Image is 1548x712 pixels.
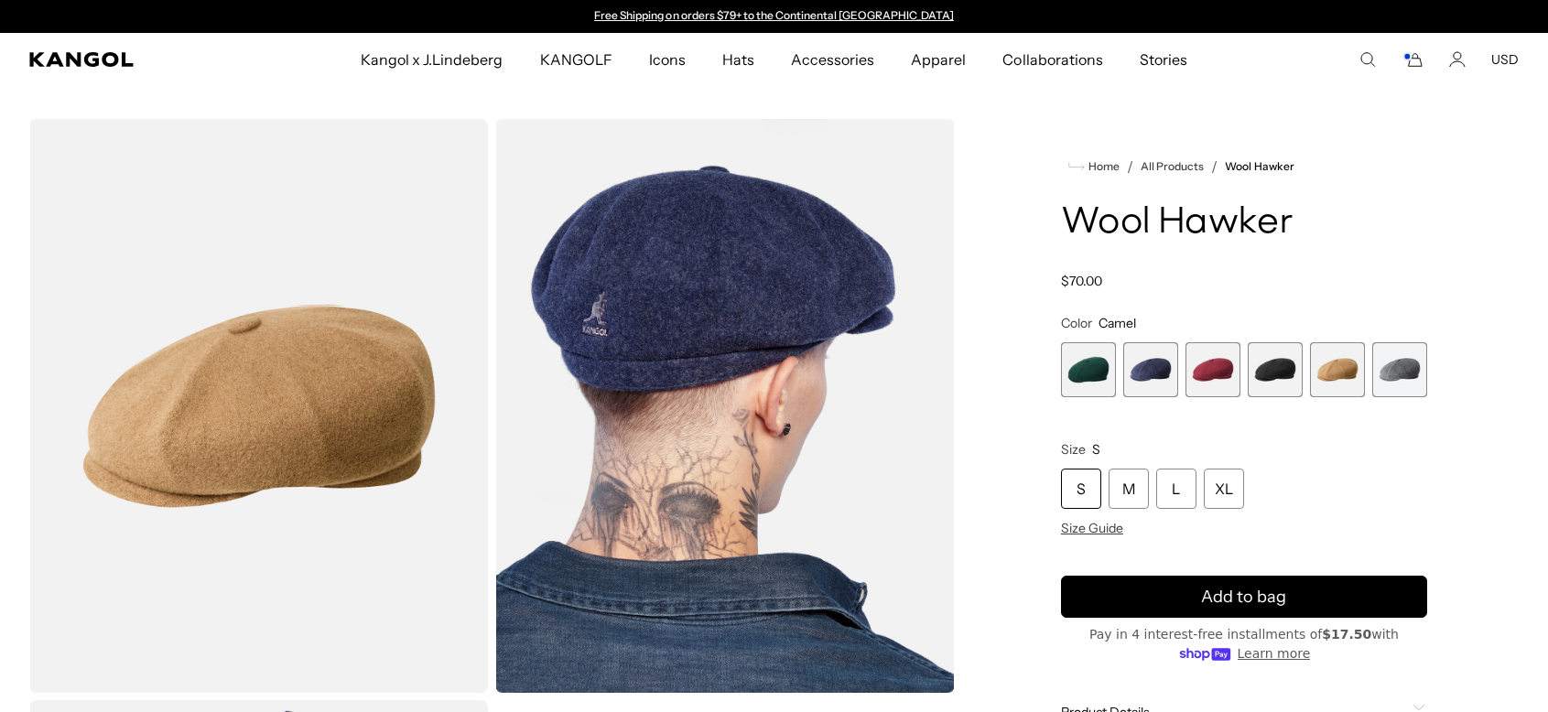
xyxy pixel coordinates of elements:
a: Free Shipping on orders $79+ to the Continental [GEOGRAPHIC_DATA] [594,8,954,22]
li: / [1204,156,1218,178]
span: Camel [1099,315,1136,331]
a: All Products [1141,160,1204,173]
button: Cart [1402,51,1424,68]
a: Icons [631,33,704,86]
span: Size [1061,441,1086,458]
span: Kangol x J.Lindeberg [361,33,503,86]
span: Apparel [911,33,966,86]
span: Color [1061,315,1092,331]
div: 1 of 2 [586,9,963,24]
a: Accessories [773,33,893,86]
nav: breadcrumbs [1061,156,1427,178]
h1: Wool Hawker [1061,203,1427,243]
a: Wool Hawker [1225,160,1294,173]
div: 6 of 6 [1372,342,1427,397]
span: Size Guide [1061,520,1123,536]
a: Collaborations [984,33,1120,86]
a: Apparel [893,33,984,86]
li: / [1120,156,1133,178]
label: Cranberry [1185,342,1240,397]
a: Hats [704,33,773,86]
a: Kangol x J.Lindeberg [342,33,522,86]
div: 5 of 6 [1310,342,1365,397]
a: Home [1068,158,1120,175]
span: KANGOLF [540,33,612,86]
img: color-camel [29,119,488,693]
div: 4 of 6 [1248,342,1303,397]
span: S [1092,441,1100,458]
a: KANGOLF [522,33,631,86]
span: Icons [649,33,686,86]
a: Kangol [29,52,238,67]
slideshow-component: Announcement bar [586,9,963,24]
div: 2 of 6 [1123,342,1178,397]
span: Add to bag [1201,585,1286,610]
span: Stories [1140,33,1187,86]
div: M [1109,469,1149,509]
a: Account [1449,51,1466,68]
label: Navy Marl [1123,342,1178,397]
div: XL [1204,469,1244,509]
span: Home [1085,160,1120,173]
label: Camel [1310,342,1365,397]
div: S [1061,469,1101,509]
div: Announcement [586,9,963,24]
span: Collaborations [1002,33,1102,86]
div: L [1156,469,1196,509]
span: Accessories [791,33,874,86]
summary: Search here [1359,51,1376,68]
label: Deep Emerald [1061,342,1116,397]
div: 1 of 6 [1061,342,1116,397]
button: Add to bag [1061,576,1427,618]
span: Hats [722,33,754,86]
span: $70.00 [1061,273,1102,289]
a: Stories [1121,33,1206,86]
label: Black [1248,342,1303,397]
div: 3 of 6 [1185,342,1240,397]
img: navy-marl [495,119,954,693]
label: Flannel [1372,342,1427,397]
button: USD [1491,51,1519,68]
